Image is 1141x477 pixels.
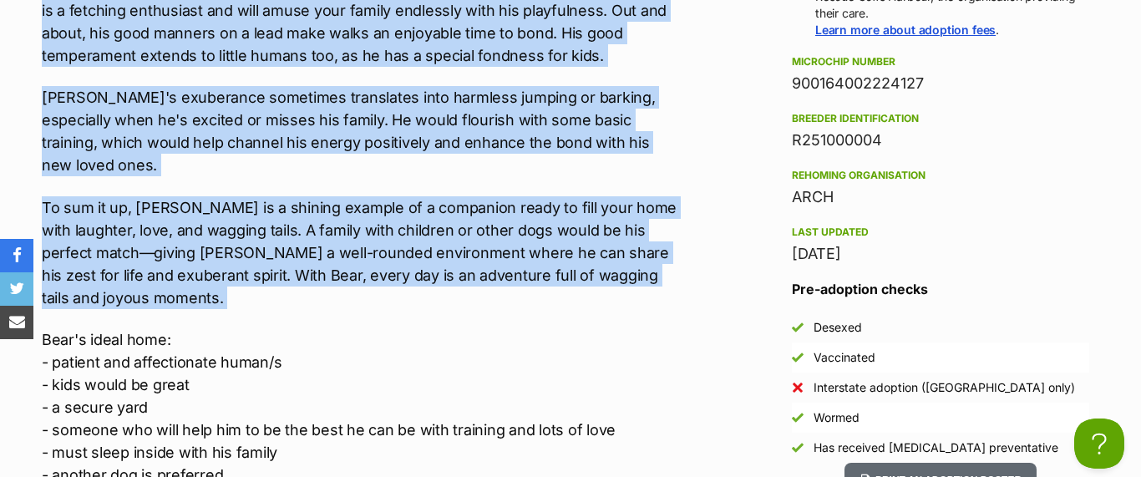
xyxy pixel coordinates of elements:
img: No [792,382,804,393]
p: [PERSON_NAME]'s exuberance sometimes translates into harmless jumping or barking, especially when... [42,86,680,176]
p: To sum it up, [PERSON_NAME] is a shining example of a companion ready to fill your home with laug... [42,196,680,309]
img: Yes [792,352,804,363]
iframe: Help Scout Beacon - Open [1074,419,1124,469]
div: Desexed [814,319,862,336]
div: Rehoming organisation [792,169,1089,182]
div: ARCH [792,185,1089,209]
div: Vaccinated [814,349,875,366]
div: Interstate adoption ([GEOGRAPHIC_DATA] only) [814,379,1075,396]
img: Yes [792,322,804,333]
div: Breeder identification [792,112,1089,125]
div: 900164002224127 [792,72,1089,95]
a: Learn more about adoption fees [815,23,996,37]
div: R251000004 [792,129,1089,152]
div: Microchip number [792,55,1089,69]
img: Yes [792,412,804,424]
div: Last updated [792,226,1089,239]
h3: Pre-adoption checks [792,279,1089,299]
div: Wormed [814,409,860,426]
div: Has received [MEDICAL_DATA] preventative [814,439,1058,456]
img: Yes [792,442,804,454]
div: [DATE] [792,242,1089,266]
